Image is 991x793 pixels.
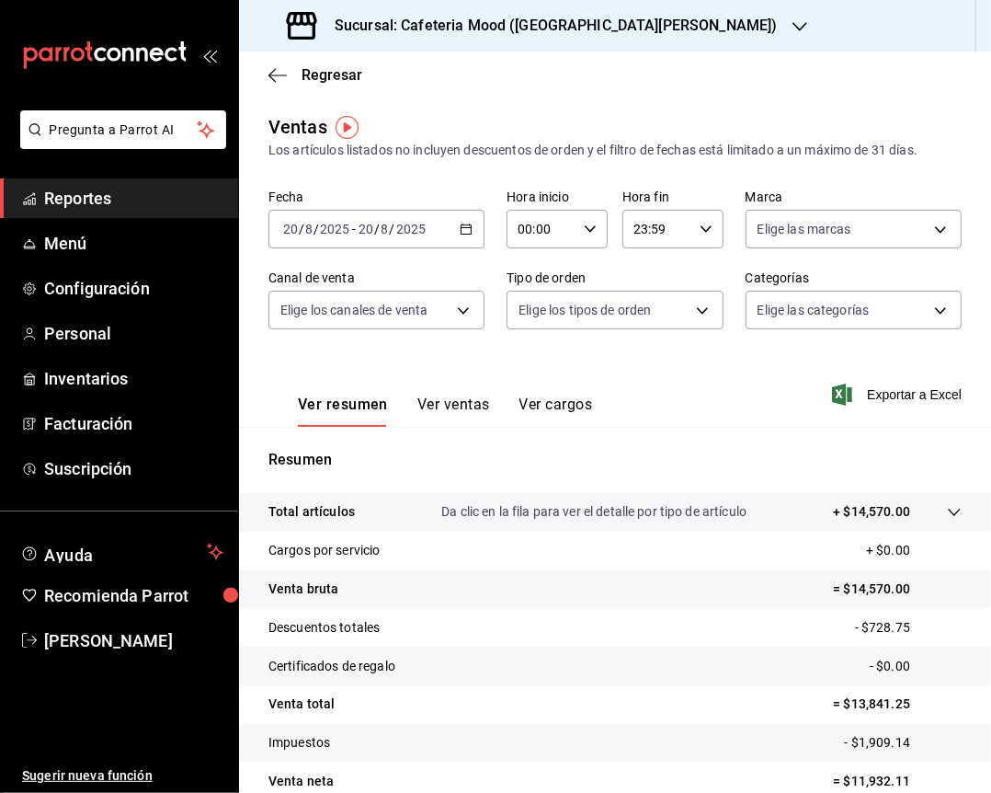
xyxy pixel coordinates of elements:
button: Pregunta a Parrot AI [20,110,226,149]
button: open_drawer_menu [202,48,217,63]
span: Reportes [44,186,223,211]
p: - $728.75 [855,618,962,638]
span: Sugerir nueva función [22,766,223,786]
span: Suscripción [44,456,223,481]
span: Pregunta a Parrot AI [50,121,198,140]
div: navigation tabs [298,396,592,427]
span: / [299,222,304,236]
p: = $11,932.11 [833,772,962,791]
label: Hora fin [622,191,723,204]
input: -- [282,222,299,236]
h3: Sucursal: Cafeteria Mood ([GEOGRAPHIC_DATA][PERSON_NAME]) [320,15,778,37]
input: -- [304,222,313,236]
span: Personal [44,321,223,346]
p: Venta bruta [268,580,338,599]
p: Total artículos [268,502,355,522]
label: Canal de venta [268,272,484,285]
p: Cargos por servicio [268,541,381,560]
span: Elige los tipos de orden [518,301,651,319]
span: Recomienda Parrot [44,583,223,608]
p: Resumen [268,449,962,471]
button: Exportar a Excel [836,384,962,406]
div: Ventas [268,113,327,141]
button: Ver cargos [519,396,593,427]
span: / [313,222,319,236]
span: Elige las marcas [757,220,851,238]
input: -- [358,222,374,236]
p: Impuestos [268,733,330,753]
span: Configuración [44,276,223,301]
span: Menú [44,231,223,256]
p: + $0.00 [866,541,962,560]
span: / [374,222,380,236]
p: Venta neta [268,772,334,791]
label: Categorías [746,272,962,285]
span: Inventarios [44,366,223,391]
p: = $13,841.25 [833,695,962,714]
button: Ver resumen [298,396,388,427]
button: Ver ventas [417,396,490,427]
span: - [352,222,356,236]
p: + $14,570.00 [833,502,910,522]
p: Descuentos totales [268,618,380,638]
input: -- [381,222,390,236]
button: Regresar [268,66,362,84]
p: Certificados de regalo [268,657,395,676]
span: Facturación [44,411,223,436]
label: Marca [746,191,962,204]
span: Elige las categorías [757,301,870,319]
span: Regresar [302,66,362,84]
input: ---- [395,222,427,236]
label: Tipo de orden [507,272,723,285]
input: ---- [319,222,350,236]
p: = $14,570.00 [833,580,962,599]
label: Hora inicio [507,191,608,204]
p: Venta total [268,695,335,714]
span: Ayuda [44,541,199,563]
img: Tooltip marker [336,116,359,139]
p: Da clic en la fila para ver el detalle por tipo de artículo [441,502,746,522]
span: Elige los canales de venta [280,301,427,319]
p: - $0.00 [870,657,962,676]
span: [PERSON_NAME] [44,628,223,653]
p: - $1,909.14 [845,733,962,753]
label: Fecha [268,191,484,204]
div: Los artículos listados no incluyen descuentos de orden y el filtro de fechas está limitado a un m... [268,141,962,160]
a: Pregunta a Parrot AI [13,133,226,153]
span: / [390,222,395,236]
